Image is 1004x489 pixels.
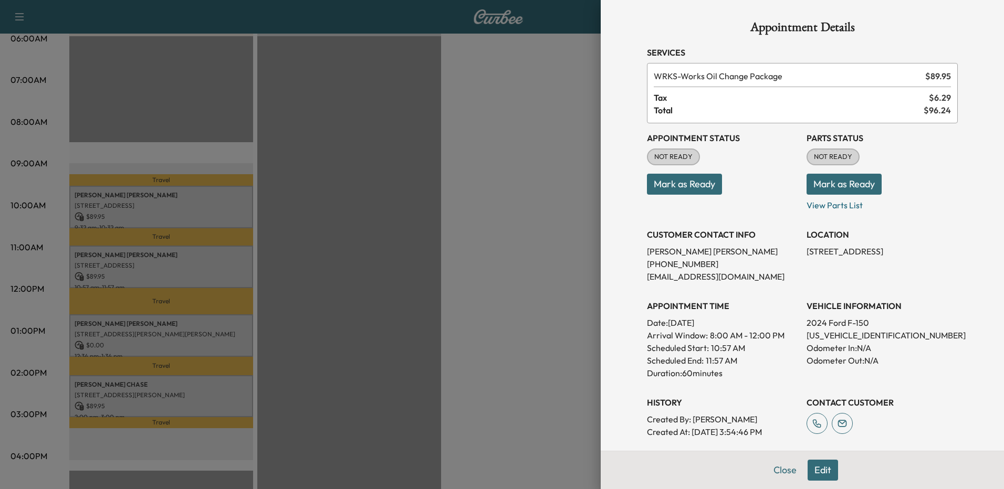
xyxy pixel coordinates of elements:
[807,245,958,258] p: [STREET_ADDRESS]
[808,152,859,162] span: NOT READY
[654,70,921,82] span: Works Oil Change Package
[647,329,798,342] p: Arrival Window:
[807,396,958,409] h3: CONTACT CUSTOMER
[654,91,929,104] span: Tax
[807,174,882,195] button: Mark as Ready
[647,270,798,283] p: [EMAIL_ADDRESS][DOMAIN_NAME]
[924,104,951,116] span: $ 96.24
[647,342,709,354] p: Scheduled Start:
[807,329,958,342] p: [US_VEHICLE_IDENTIFICATION_NUMBER]
[706,354,737,367] p: 11:57 AM
[647,316,798,329] p: Date: [DATE]
[647,300,798,312] h3: APPOINTMENT TIME
[647,228,798,241] h3: CUSTOMER CONTACT INFO
[807,300,958,312] h3: VEHICLE INFORMATION
[647,245,798,258] p: [PERSON_NAME] [PERSON_NAME]
[710,329,785,342] span: 8:00 AM - 12:00 PM
[647,46,958,59] h3: Services
[929,91,951,104] span: $ 6.29
[647,174,722,195] button: Mark as Ready
[654,104,924,116] span: Total
[711,342,745,354] p: 10:57 AM
[647,354,704,367] p: Scheduled End:
[647,21,958,38] h1: Appointment Details
[647,426,798,438] p: Created At : [DATE] 3:54:46 PM
[647,367,798,379] p: Duration: 60 minutes
[808,460,838,481] button: Edit
[647,396,798,409] h3: History
[647,258,798,270] p: [PHONE_NUMBER]
[767,460,803,481] button: Close
[807,354,958,367] p: Odometer Out: N/A
[807,228,958,241] h3: LOCATION
[807,316,958,329] p: 2024 Ford F-150
[648,152,699,162] span: NOT READY
[807,132,958,144] h3: Parts Status
[807,195,958,211] p: View Parts List
[807,342,958,354] p: Odometer In: N/A
[647,413,798,426] p: Created By : [PERSON_NAME]
[925,70,951,82] span: $ 89.95
[647,132,798,144] h3: Appointment Status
